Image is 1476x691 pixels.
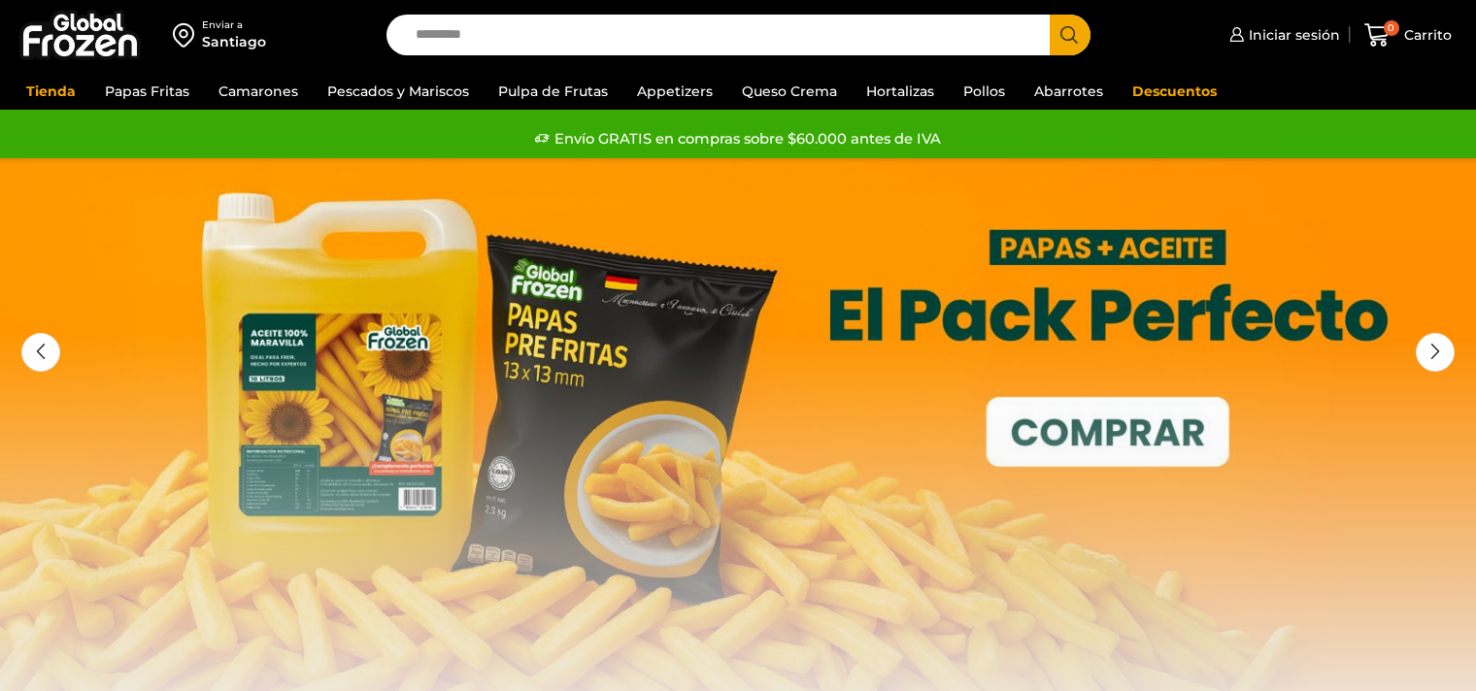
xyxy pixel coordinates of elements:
[1399,25,1452,45] span: Carrito
[202,18,266,32] div: Enviar a
[173,18,202,51] img: address-field-icon.svg
[856,73,944,110] a: Hortalizas
[318,73,479,110] a: Pescados y Mariscos
[627,73,722,110] a: Appetizers
[1224,16,1340,54] a: Iniciar sesión
[209,73,308,110] a: Camarones
[1359,13,1457,58] a: 0 Carrito
[1050,15,1090,55] button: Search button
[202,32,266,51] div: Santiago
[954,73,1015,110] a: Pollos
[488,73,618,110] a: Pulpa de Frutas
[732,73,847,110] a: Queso Crema
[1384,20,1399,36] span: 0
[1024,73,1113,110] a: Abarrotes
[1244,25,1340,45] span: Iniciar sesión
[95,73,199,110] a: Papas Fritas
[1123,73,1226,110] a: Descuentos
[17,73,85,110] a: Tienda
